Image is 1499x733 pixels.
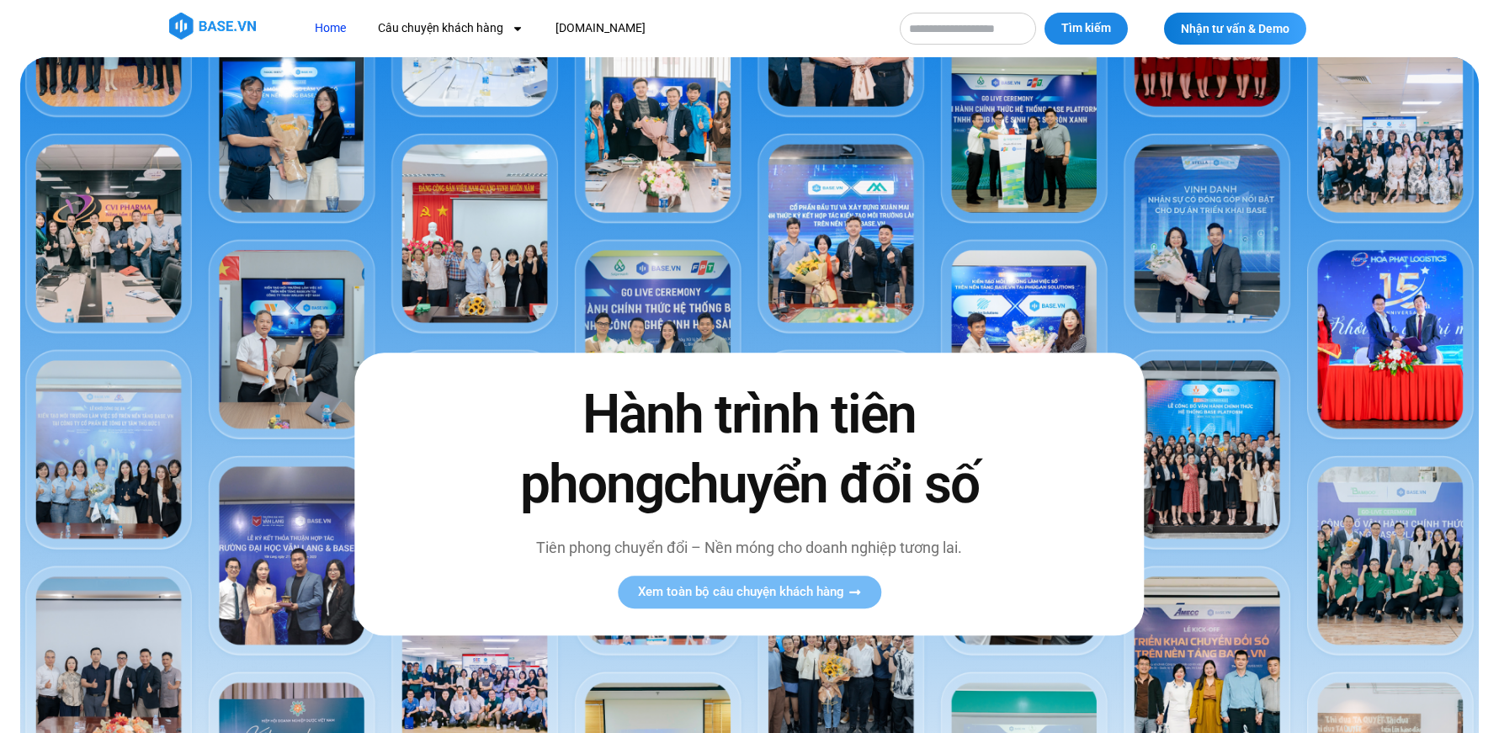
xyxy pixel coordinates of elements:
[302,13,883,44] nav: Menu
[1061,20,1111,37] span: Tìm kiếm
[484,380,1014,519] h2: Hành trình tiên phong
[638,587,844,599] span: Xem toàn bộ câu chuyện khách hàng
[302,13,359,44] a: Home
[618,576,881,609] a: Xem toàn bộ câu chuyện khách hàng
[663,454,979,517] span: chuyển đổi số
[1164,13,1306,45] a: Nhận tư vấn & Demo
[543,13,658,44] a: [DOMAIN_NAME]
[365,13,536,44] a: Câu chuyện khách hàng
[484,537,1014,560] p: Tiên phong chuyển đổi – Nền móng cho doanh nghiệp tương lai.
[1045,13,1128,45] button: Tìm kiếm
[1181,23,1289,35] span: Nhận tư vấn & Demo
